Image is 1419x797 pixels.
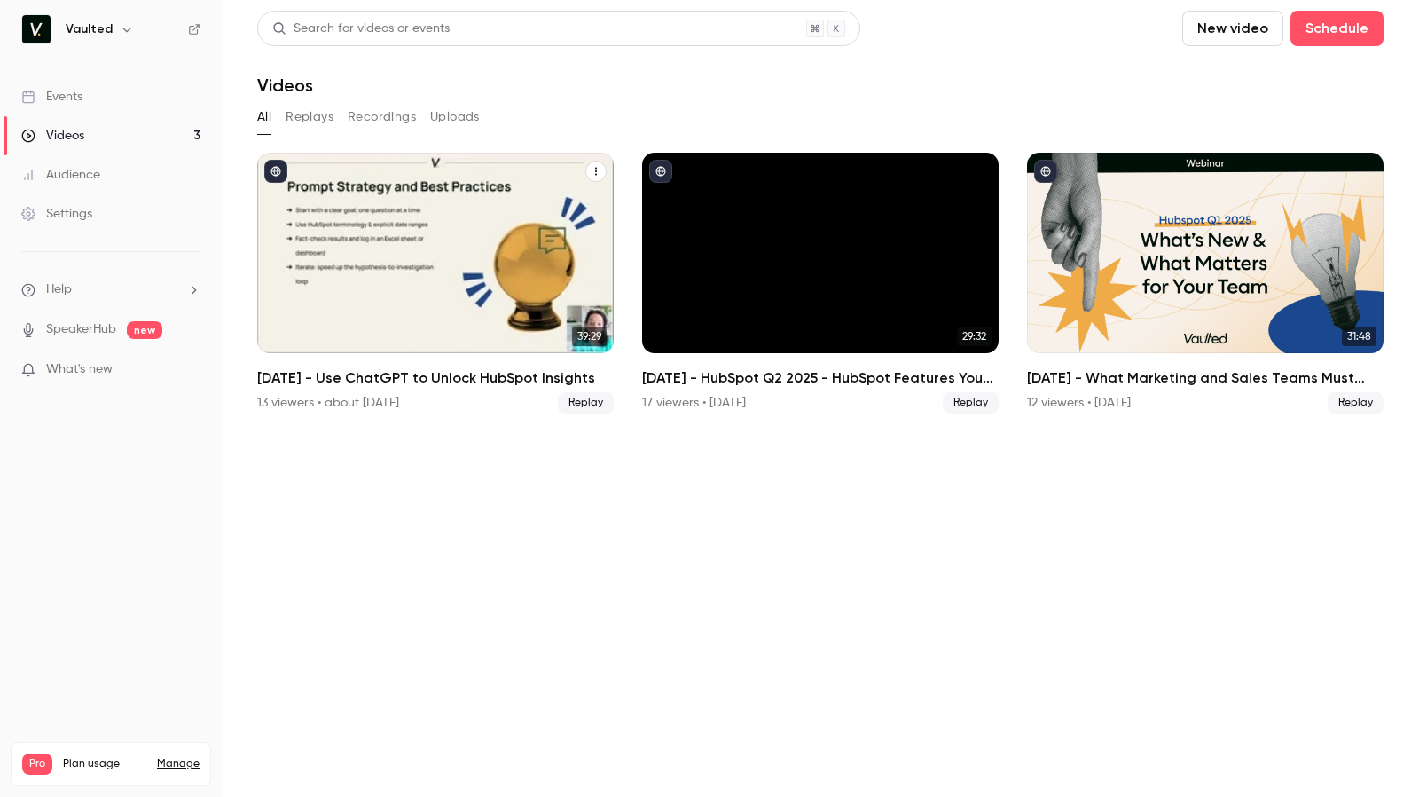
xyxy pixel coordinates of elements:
[348,103,416,131] button: Recordings
[179,362,200,378] iframe: Noticeable Trigger
[572,327,607,346] span: 39:29
[127,321,162,339] span: new
[257,153,614,414] li: 08/13/25 - Use ChatGPT to Unlock HubSpot Insights
[430,103,480,131] button: Uploads
[642,367,999,389] h2: [DATE] - HubSpot Q2 2025 - HubSpot Features You and Your Team Can't Afford to Ignore
[66,20,113,38] h6: Vaulted
[21,280,200,299] li: help-dropdown-opener
[46,280,72,299] span: Help
[257,75,313,96] h1: Videos
[257,153,614,414] a: 39:29[DATE] - Use ChatGPT to Unlock HubSpot Insights13 viewers • about [DATE]Replay
[642,394,746,412] div: 17 viewers • [DATE]
[957,327,992,346] span: 29:32
[257,367,614,389] h2: [DATE] - Use ChatGPT to Unlock HubSpot Insights
[46,320,116,339] a: SpeakerHub
[1182,11,1283,46] button: New video
[1328,392,1384,414] span: Replay
[257,394,399,412] div: 13 viewers • about [DATE]
[63,757,146,771] span: Plan usage
[257,11,1384,786] section: Videos
[649,160,672,183] button: published
[21,127,84,145] div: Videos
[642,153,999,414] li: 06/18/25 - HubSpot Q2 2025 - HubSpot Features You and Your Team Can't Afford to Ignore
[943,392,999,414] span: Replay
[1290,11,1384,46] button: Schedule
[21,166,100,184] div: Audience
[22,754,52,775] span: Pro
[1027,367,1384,389] h2: [DATE] - What Marketing and Sales Teams Must Know About HubSpot New Features for 2025
[257,103,271,131] button: All
[272,20,450,38] div: Search for videos or events
[1034,160,1057,183] button: published
[1027,153,1384,414] a: 31:48[DATE] - What Marketing and Sales Teams Must Know About HubSpot New Features for 202512 view...
[1027,153,1384,414] li: 03/13/25 - What Marketing and Sales Teams Must Know About HubSpot New Features for 2025
[157,757,200,771] a: Manage
[22,15,51,43] img: Vaulted
[642,153,999,414] a: 29:32[DATE] - HubSpot Q2 2025 - HubSpot Features You and Your Team Can't Afford to Ignore17 viewe...
[286,103,333,131] button: Replays
[264,160,287,183] button: published
[1027,394,1131,412] div: 12 viewers • [DATE]
[558,392,614,414] span: Replay
[21,88,82,106] div: Events
[1342,327,1376,346] span: 31:48
[21,205,92,223] div: Settings
[257,153,1384,414] ul: Videos
[46,360,113,379] span: What's new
